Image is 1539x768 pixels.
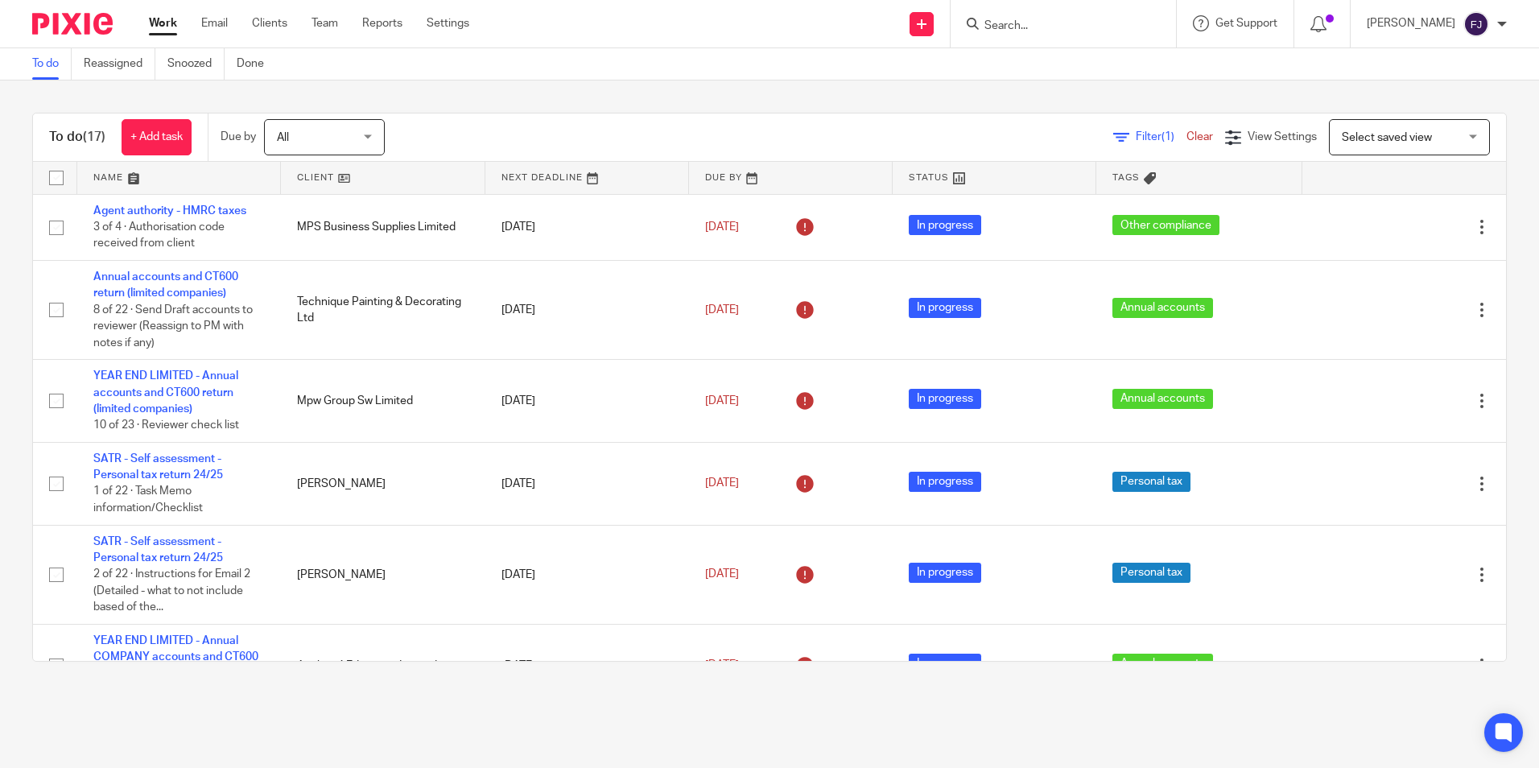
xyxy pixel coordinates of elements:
[705,478,739,489] span: [DATE]
[167,48,225,80] a: Snoozed
[83,130,105,143] span: (17)
[252,15,287,31] a: Clients
[281,260,485,359] td: Technique Painting & Decorating Ltd
[983,19,1128,34] input: Search
[1248,131,1317,142] span: View Settings
[1112,173,1140,182] span: Tags
[201,15,228,31] a: Email
[93,420,239,431] span: 10 of 23 · Reviewer check list
[93,569,250,613] span: 2 of 22 · Instructions for Email 2 (Detailed - what to not include based of the...
[427,15,469,31] a: Settings
[49,129,105,146] h1: To do
[909,215,981,235] span: In progress
[485,360,689,443] td: [DATE]
[909,472,981,492] span: In progress
[1161,131,1174,142] span: (1)
[237,48,276,80] a: Done
[32,48,72,80] a: To do
[93,205,246,217] a: Agent authority - HMRC taxes
[485,525,689,624] td: [DATE]
[1112,215,1219,235] span: Other compliance
[1463,11,1489,37] img: svg%3E
[1367,15,1455,31] p: [PERSON_NAME]
[93,486,203,514] span: 1 of 22 · Task Memo information/Checklist
[149,15,177,31] a: Work
[1342,132,1432,143] span: Select saved view
[1136,131,1186,142] span: Filter
[93,453,223,481] a: SATR - Self assessment - Personal tax return 24/25
[1186,131,1213,142] a: Clear
[909,389,981,409] span: In progress
[705,660,739,671] span: [DATE]
[1112,389,1213,409] span: Annual accounts
[1112,298,1213,318] span: Annual accounts
[485,624,689,707] td: [DATE]
[485,442,689,525] td: [DATE]
[281,194,485,260] td: MPS Business Supplies Limited
[362,15,402,31] a: Reports
[281,360,485,443] td: Mpw Group Sw Limited
[909,563,981,583] span: In progress
[84,48,155,80] a: Reassigned
[1112,654,1213,674] span: Annual accounts
[1112,563,1190,583] span: Personal tax
[705,569,739,580] span: [DATE]
[312,15,338,31] a: Team
[122,119,192,155] a: + Add task
[93,304,253,349] span: 8 of 22 · Send Draft accounts to reviewer (Reassign to PM with notes if any)
[221,129,256,145] p: Due by
[32,13,113,35] img: Pixie
[93,271,238,299] a: Annual accounts and CT600 return (limited companies)
[485,194,689,260] td: [DATE]
[485,260,689,359] td: [DATE]
[93,221,225,250] span: 3 of 4 · Authorisation code received from client
[93,536,223,564] a: SATR - Self assessment - Personal tax return 24/25
[1215,18,1277,29] span: Get Support
[281,442,485,525] td: [PERSON_NAME]
[93,635,258,679] a: YEAR END LIMITED - Annual COMPANY accounts and CT600 return
[281,624,485,707] td: Angling 4 Education Limited
[909,654,981,674] span: In progress
[1112,472,1190,492] span: Personal tax
[277,132,289,143] span: All
[705,221,739,233] span: [DATE]
[281,525,485,624] td: [PERSON_NAME]
[93,370,238,415] a: YEAR END LIMITED - Annual accounts and CT600 return (limited companies)
[705,304,739,316] span: [DATE]
[705,395,739,407] span: [DATE]
[909,298,981,318] span: In progress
